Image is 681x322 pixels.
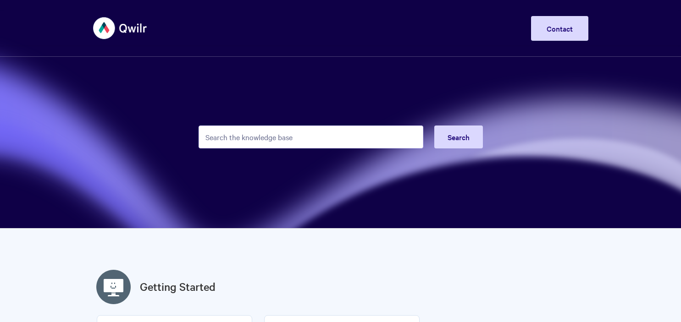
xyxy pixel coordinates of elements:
a: Contact [531,16,588,41]
span: Search [448,132,470,142]
input: Search the knowledge base [199,126,423,148]
img: Qwilr Help Center [93,11,148,45]
a: Getting Started [140,278,216,295]
button: Search [434,126,483,148]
